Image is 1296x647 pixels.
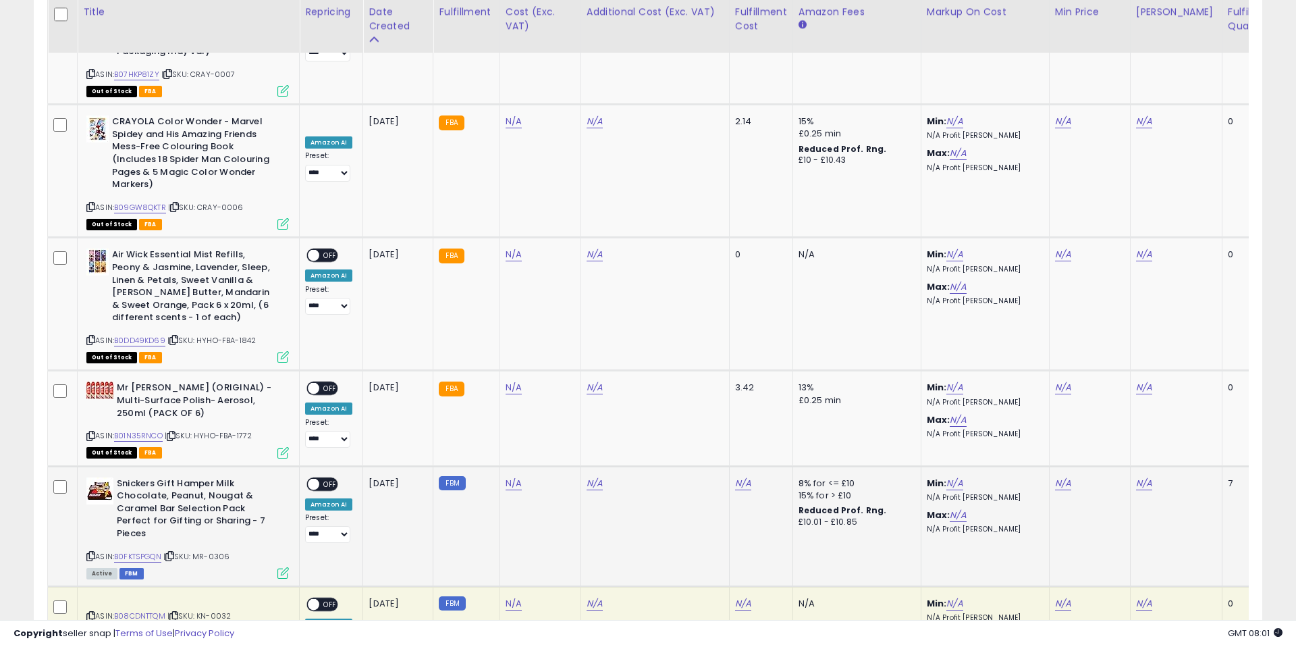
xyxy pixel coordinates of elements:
a: N/A [1055,381,1071,394]
p: N/A Profit [PERSON_NAME] [927,613,1039,623]
strong: Copyright [13,627,63,640]
a: N/A [946,381,963,394]
a: N/A [587,381,603,394]
a: N/A [735,477,751,490]
div: ASIN: [86,598,289,638]
div: Additional Cost (Exc. VAT) [587,5,724,19]
b: Air Wick Essential Mist Refills, Peony & Jasmine, Lavender, Sleep, Linen & Petals, Sweet Vanilla ... [112,249,276,327]
p: N/A Profit [PERSON_NAME] [927,131,1039,140]
b: Mr [PERSON_NAME] (ORIGINAL) -Multi-Surface Polish- Aerosol, 250ml (PACK OF 6) [117,382,281,423]
div: 0 [735,249,782,261]
div: Amazon AI [305,403,352,415]
div: [DATE] [369,249,423,261]
span: FBA [139,86,162,97]
div: Title [83,5,294,19]
a: N/A [946,477,963,490]
div: £0.25 min [799,394,911,407]
div: £10.01 - £10.85 [799,517,911,528]
a: N/A [1055,477,1071,490]
a: N/A [1136,248,1152,261]
b: Max: [927,509,950,521]
div: [DATE] [369,477,423,490]
a: N/A [587,115,603,128]
span: All listings that are currently out of stock and unavailable for purchase on Amazon [86,447,137,459]
small: FBA [439,382,464,396]
img: 51eAq97gjjL._SL40_.jpg [86,249,109,276]
a: N/A [950,509,966,522]
a: B0DD49KD69 [114,335,165,346]
div: ASIN: [86,115,289,228]
div: Markup on Cost [927,5,1044,19]
a: N/A [1055,248,1071,261]
small: FBA [439,249,464,263]
a: N/A [1136,115,1152,128]
span: 2025-08-11 08:01 GMT [1228,627,1282,640]
span: | SKU: HYHO-FBA-1772 [165,430,252,441]
b: Min: [927,597,947,610]
span: OFF [319,478,341,490]
a: N/A [506,597,522,611]
a: B07HKP81ZY [114,69,159,80]
span: FBA [139,447,162,459]
a: N/A [950,413,966,427]
a: N/A [506,115,522,128]
div: N/A [799,249,911,261]
a: N/A [1055,115,1071,128]
div: 7 [1228,477,1270,490]
b: CRAYOLA Color Wonder - Marvel Spidey and His Amazing Friends Mess-Free Colouring Book (Includes 1... [112,115,276,194]
img: 51CetaewnPL._SL40_.jpg [86,477,113,504]
div: 13% [799,382,911,394]
a: N/A [506,477,522,490]
a: N/A [506,248,522,261]
b: Snickers Gift Hamper Milk Chocolate, Peanut, Nougat & Caramel Bar Selection Pack Perfect for Gift... [117,477,281,544]
small: FBA [439,115,464,130]
div: Fulfillment [439,5,493,19]
b: Max: [927,280,950,293]
b: Max: [927,413,950,426]
b: Min: [927,477,947,490]
div: 0 [1228,249,1270,261]
div: Amazon Fees [799,5,915,19]
p: N/A Profit [PERSON_NAME] [927,398,1039,407]
a: N/A [950,280,966,294]
a: N/A [1136,381,1152,394]
img: 51-dLPUawiL._SL40_.jpg [86,382,113,399]
div: Fulfillable Quantity [1228,5,1274,33]
div: 0 [1228,115,1270,128]
div: ASIN: [86,249,289,361]
a: B01N35RNCO [114,430,163,442]
b: Min: [927,115,947,128]
div: Cost (Exc. VAT) [506,5,575,33]
b: Reduced Prof. Rng. [799,143,887,155]
span: OFF [319,599,341,611]
a: N/A [1136,597,1152,611]
a: B08CDNTTQM [114,611,165,622]
div: 0 [1228,382,1270,394]
a: B0FKTSPGQN [114,551,161,563]
div: Amazon AI [305,619,352,631]
b: Max: [927,147,950,159]
small: FBM [439,596,465,611]
small: Amazon Fees. [799,19,807,31]
a: N/A [587,597,603,611]
a: N/A [587,477,603,490]
span: FBA [139,219,162,230]
a: N/A [735,597,751,611]
div: £10 - £10.43 [799,155,911,166]
a: N/A [946,597,963,611]
div: ASIN: [86,382,289,457]
div: Preset: [305,513,352,544]
small: FBM [439,476,465,490]
div: Date Created [369,5,427,33]
p: N/A Profit [PERSON_NAME] [927,265,1039,274]
span: FBA [139,352,162,363]
b: Min: [927,381,947,394]
div: 3.42 [735,382,782,394]
div: 0 [1228,598,1270,610]
div: [PERSON_NAME] [1136,5,1216,19]
div: Min Price [1055,5,1125,19]
a: B09GW8QKTR [114,202,166,213]
p: N/A Profit [PERSON_NAME] [927,493,1039,502]
a: N/A [506,381,522,394]
div: 8% for <= £10 [799,477,911,490]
